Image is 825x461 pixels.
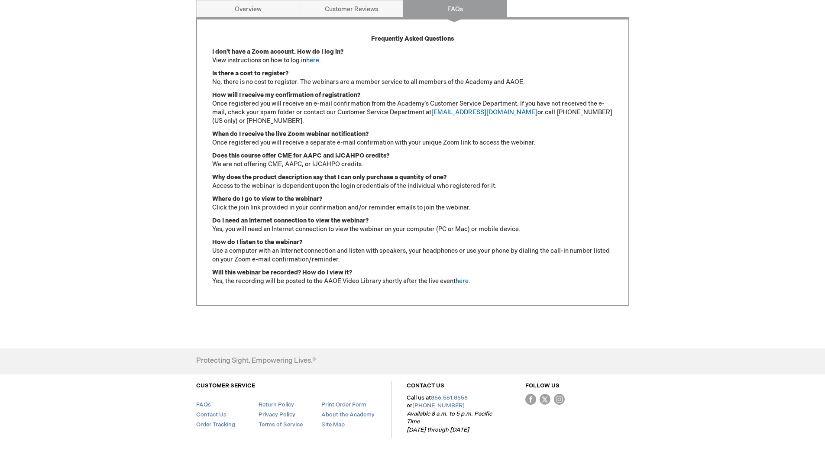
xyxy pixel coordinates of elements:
a: here [456,277,469,285]
a: Site Map [321,421,345,428]
a: Return Policy [259,401,294,408]
a: 866.561.8558 [431,394,468,401]
em: Available 8 a.m. to 5 p.m. Pacific Time [DATE] through [DATE] [407,410,492,433]
strong: Does this course offer CME for AAPC and IJCAHPO credits? [212,152,389,159]
a: CUSTOMER SERVICE [196,382,255,389]
a: Print Order Form [321,401,366,408]
a: FOLLOW US [525,382,560,389]
p: Yes, you will need an Internet connection to view the webinar on your computer (PC or Mac) or mob... [212,216,613,234]
p: Click the join link provided in your confirmation and/or reminder emails to join the webinar. [212,195,613,212]
a: [PHONE_NUMBER] [412,402,465,409]
strong: Will this webinar be recorded? How do I view it? [212,269,352,276]
p: No, there is no cost to register. The webinars are a member service to all members of the Academy... [212,69,613,87]
strong: Frequently Asked Questions [371,35,454,42]
a: [EMAIL_ADDRESS][DOMAIN_NAME] [431,109,537,116]
p: We are not offering CME, AAPC, or IJCAHPO credits. [212,152,613,169]
p: Once registered you will receive an e-mail confirmation from the Academy’s Customer Service Depar... [212,91,613,126]
strong: How will I receive my confirmation of registration? [212,91,360,99]
img: Facebook [525,394,536,405]
strong: When do I receive the live Zoom webinar notification? [212,130,369,138]
img: Twitter [540,394,550,405]
strong: How do I listen to the webinar? [212,239,302,246]
strong: Why does the product description say that I can only purchase a quantity of one? [212,174,446,181]
p: Once registered you will receive a separate e-mail confirmation with your unique Zoom link to acc... [212,130,613,147]
a: Terms of Service [259,421,303,428]
strong: Is there a cost to register? [212,70,288,77]
p: View instructions on how to log in . [212,48,613,65]
p: Use a computer with an Internet connection and listen with speakers, your headphones or use your ... [212,238,613,264]
a: Privacy Policy [259,411,295,418]
strong: I don't have a Zoom account. How do I log in? [212,48,343,55]
p: Access to the webinar is dependent upon the login credentials of the individual who registered fo... [212,173,613,190]
strong: Where do I go to view to the webinar? [212,195,322,203]
p: Call us at or [407,394,495,434]
a: About the Academy [321,411,375,418]
strong: Do I need an Internet connection to view the webinar? [212,217,369,224]
a: Order Tracking [196,421,235,428]
a: CONTACT US [407,382,444,389]
a: Contact Us [196,411,226,418]
a: FAQs [196,401,211,408]
a: here [306,57,319,64]
img: instagram [554,394,565,405]
h4: Protecting Sight. Empowering Lives.® [196,357,316,365]
p: Yes, the recording will be posted to the AAOE Video Library shortly after the live event . [212,268,613,286]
